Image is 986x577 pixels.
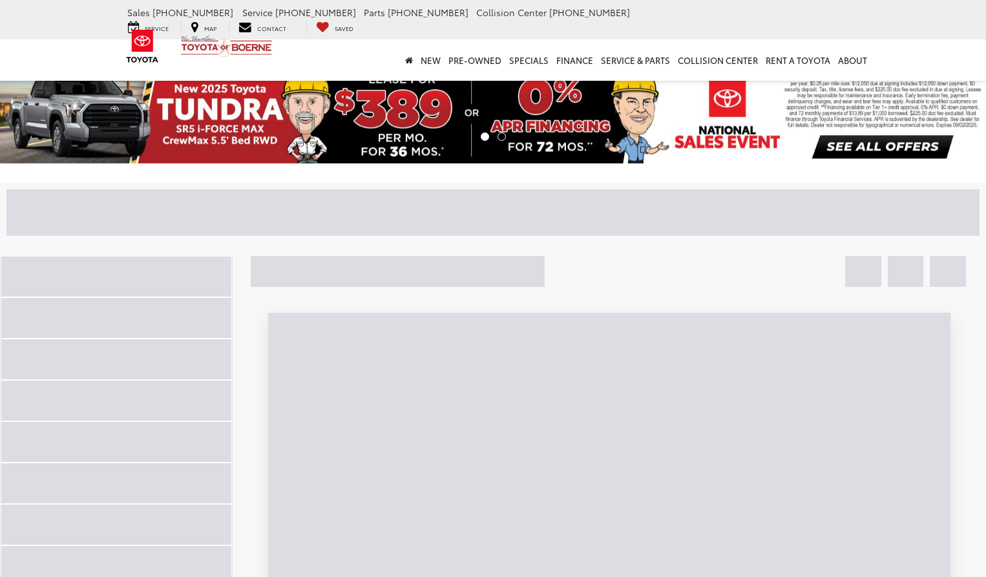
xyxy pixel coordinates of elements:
[597,39,674,81] a: Service & Parts: Opens in a new tab
[335,24,353,32] span: Saved
[674,39,762,81] a: Collision Center
[552,39,597,81] a: Finance
[118,25,167,67] img: Toyota
[476,6,547,19] span: Collision Center
[388,6,468,19] span: [PHONE_NUMBER]
[180,35,273,58] img: Vic Vaughan Toyota of Boerne
[762,39,834,81] a: Rent a Toyota
[505,39,552,81] a: Specials
[204,24,216,32] span: Map
[401,39,417,81] a: Home
[364,6,385,19] span: Parts
[275,6,356,19] span: [PHONE_NUMBER]
[152,6,233,19] span: [PHONE_NUMBER]
[242,6,273,19] span: Service
[145,24,169,32] span: Service
[127,6,150,19] span: Sales
[181,21,226,35] a: Map
[257,24,286,32] span: Contact
[445,39,505,81] a: Pre-Owned
[118,21,178,35] a: Service
[417,39,445,81] a: New
[229,21,296,35] a: Contact
[834,39,871,81] a: About
[549,6,630,19] span: [PHONE_NUMBER]
[306,21,363,35] a: My Saved Vehicles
